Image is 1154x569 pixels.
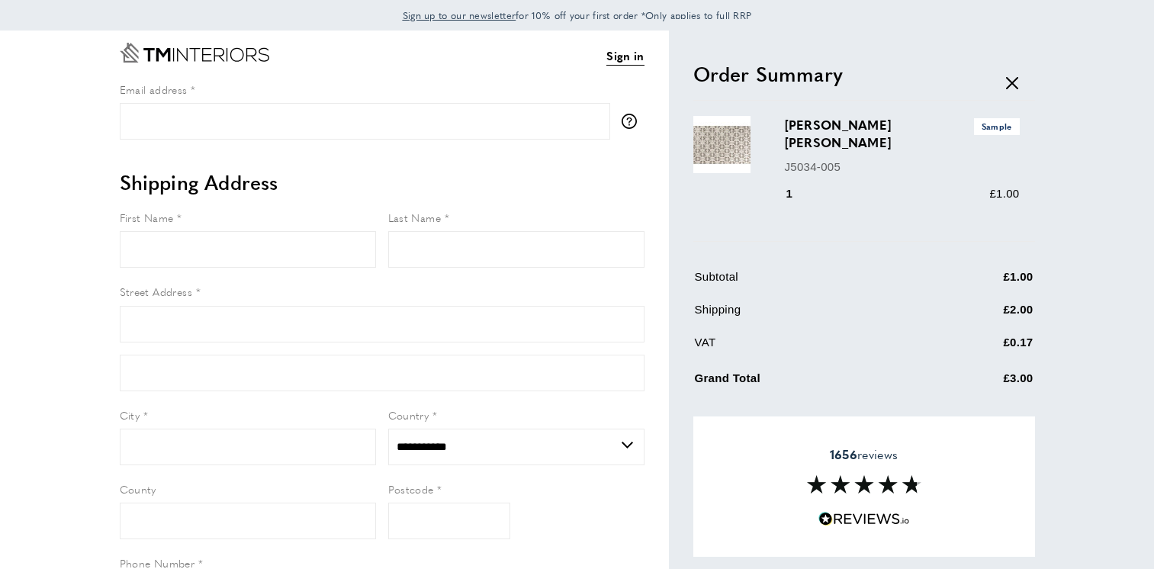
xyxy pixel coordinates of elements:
span: Sign up to our newsletter [403,8,516,22]
span: Country [388,407,429,423]
img: Le Corbusier Tortora [693,116,751,173]
td: £2.00 [928,301,1033,330]
p: J5034-005 [785,158,1020,176]
span: Street Address [120,284,193,299]
td: £0.17 [928,333,1033,363]
td: VAT [695,333,927,363]
h2: Order Summary [693,60,1035,88]
span: Postcode [388,481,434,497]
div: 1 [785,185,815,203]
td: £1.00 [928,268,1033,297]
strong: 1656 [830,445,857,463]
td: Grand Total [695,366,927,399]
h3: [PERSON_NAME] [PERSON_NAME] [785,116,1020,151]
img: Reviews section [807,475,921,493]
h2: Shipping Address [120,169,645,196]
a: Go to Home page [120,43,269,63]
span: reviews [830,447,898,462]
img: Reviews.io 5 stars [818,512,910,526]
span: £1.00 [989,187,1019,200]
a: Sign up to our newsletter [403,8,516,23]
span: for 10% off your first order *Only applies to full RRP [403,8,752,22]
span: Email address [120,82,188,97]
td: Subtotal [695,268,927,297]
button: More information [622,114,645,129]
span: County [120,481,156,497]
span: Sample [974,118,1020,134]
td: Shipping [695,301,927,330]
span: First Name [120,210,174,225]
span: Last Name [388,210,442,225]
a: Sign in [606,47,644,66]
span: City [120,407,140,423]
td: £3.00 [928,366,1033,399]
button: Close panel [997,68,1027,98]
